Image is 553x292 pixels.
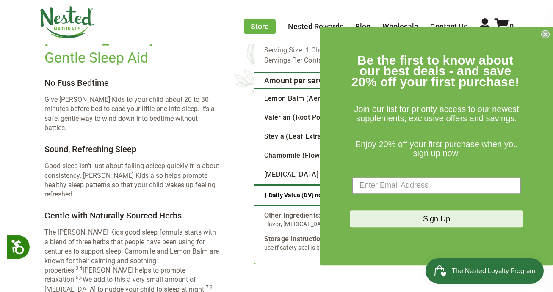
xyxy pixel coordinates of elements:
[350,210,523,227] button: Sign Up
[355,139,518,158] span: Enjoy 20% off your first purchase when you sign up now.
[39,6,94,38] img: Nested Naturals
[264,211,321,219] b: Other Ingredients:
[254,146,412,165] td: Chamomile (Flower Powder) 2 mg
[254,108,412,127] td: Valerian (Root Powder) 10 mg
[254,165,412,184] td: [MEDICAL_DATA] 0.2 mg
[254,55,492,65] div: Servings Per Container: 60
[254,127,412,146] td: Stevia (Leaf Extract) 9 mg
[76,265,83,271] sup: 3,4
[541,30,550,38] button: Close dialog
[44,78,219,88] h4: No Fuss Bedtime
[355,22,371,31] a: Blog
[76,275,83,281] sup: 5,6
[254,73,412,89] th: Amount per serving
[44,161,219,199] p: Good sleep isn’t just about falling asleep quickly it is about consistency. [PERSON_NAME] Kids al...
[254,45,492,55] div: Serving Size: 1 Chewable Tablet
[320,27,553,265] div: FLYOUT Form
[351,53,520,89] span: Be the first to know about our best deals - and save 20% off your first purchase!
[44,210,219,221] h4: Gentle with Naturally Sourced Herbs
[254,89,412,108] td: Lemon Balm (Aerial Powder) 10 mg
[509,22,514,31] span: 0
[494,22,514,31] a: 0
[426,258,545,284] iframe: Button to open loyalty program pop-up
[430,22,467,31] a: Contact Us
[264,211,482,228] div: Xylitol, [MEDICAL_DATA], Stearic Acid, Natural Fruit Punch Flavor, [MEDICAL_DATA], Silicon Dioxide
[44,144,219,155] h4: Sound, Refreshing Sleep
[44,95,219,133] p: Give [PERSON_NAME] Kids to your child about 20 to 30 minutes before bed to ease your little one i...
[244,19,276,34] a: Store
[352,177,521,194] input: Enter Email Address
[264,235,482,252] div: Store in a cool, dry place. Avoid excessive heat. Do not use if safety seal is broken. UPC: 85244...
[206,284,213,290] sup: 7,8
[254,184,492,206] div: † Daily Value (DV) not established
[382,22,418,31] a: Wholesale
[288,22,343,31] a: Nested Rewards
[354,105,519,123] span: Join our list for priority access to our newest supplements, exclusive offers and savings.
[264,235,330,243] b: Storage Instructions:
